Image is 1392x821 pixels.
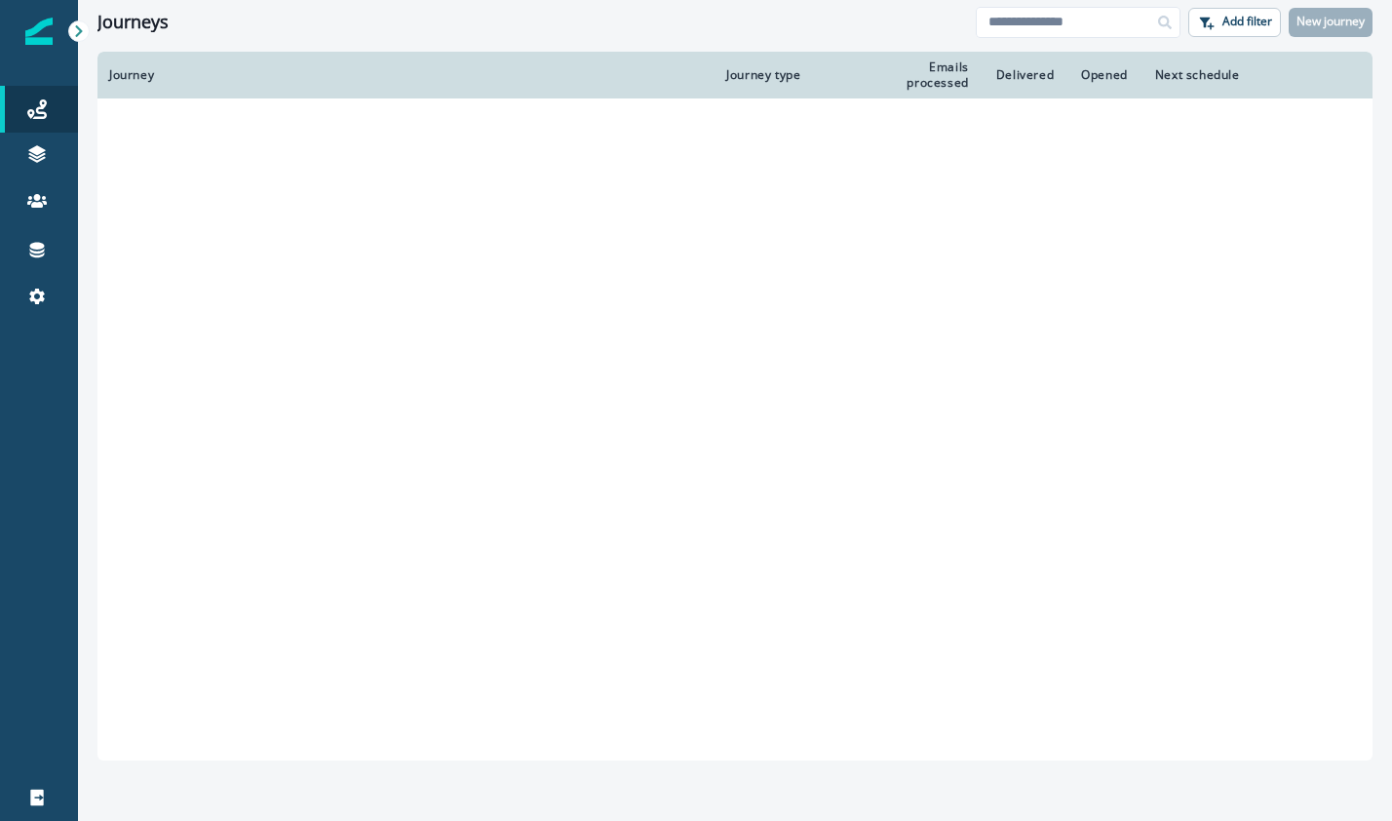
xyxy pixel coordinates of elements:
h1: Journeys [97,12,169,33]
button: Add filter [1188,8,1281,37]
div: Opened [1081,67,1132,83]
p: New journey [1296,15,1365,28]
div: Journey [109,67,703,83]
button: New journey [1289,8,1373,37]
div: Journey type [726,67,841,83]
p: Add filter [1222,15,1272,28]
div: Delivered [996,67,1058,83]
div: Next schedule [1155,67,1314,83]
img: Inflection [25,18,53,45]
div: Emails processed [865,59,973,91]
